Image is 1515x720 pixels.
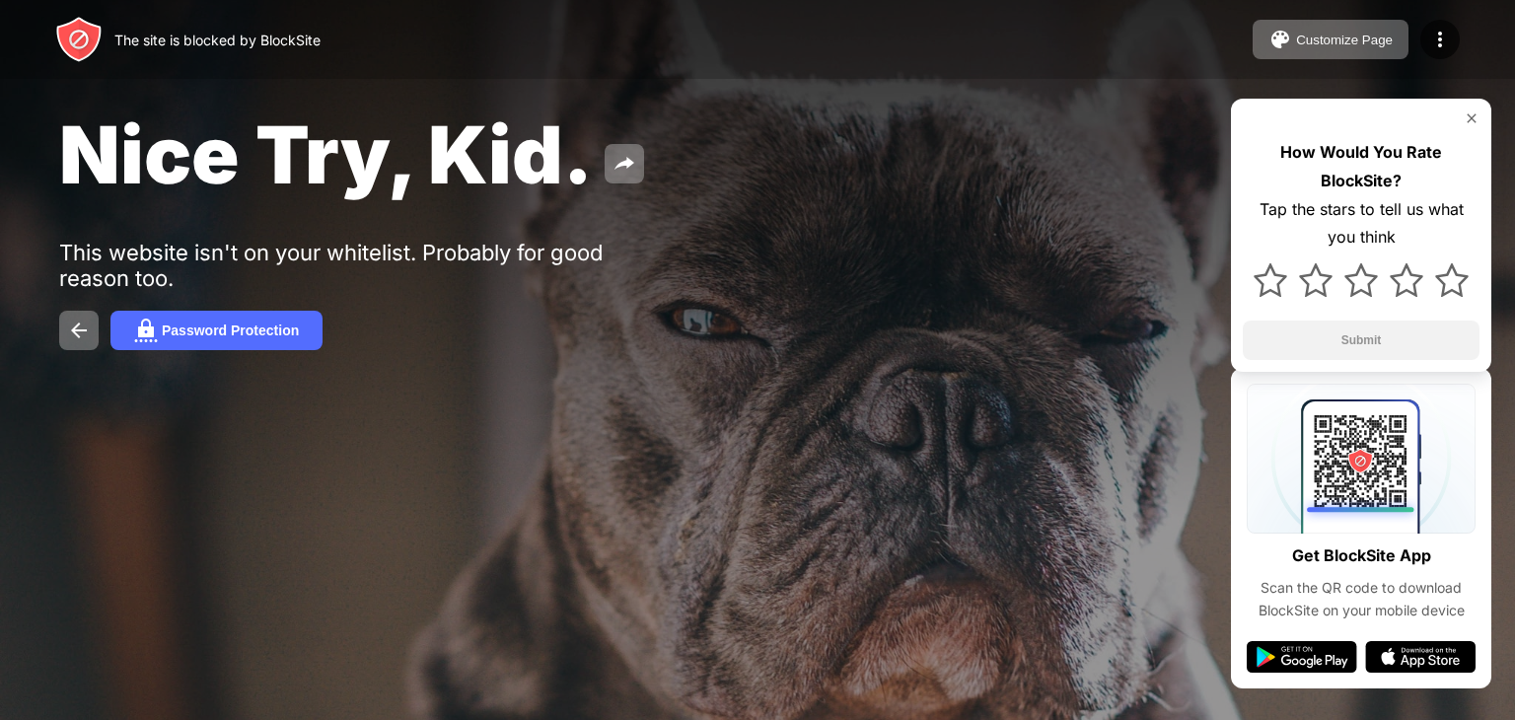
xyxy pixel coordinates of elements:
button: Customize Page [1253,20,1408,59]
img: share.svg [613,152,636,176]
div: Customize Page [1296,33,1393,47]
img: pallet.svg [1268,28,1292,51]
img: back.svg [67,319,91,342]
img: app-store.svg [1365,641,1476,673]
button: Submit [1243,321,1479,360]
div: This website isn't on your whitelist. Probably for good reason too. [59,240,669,291]
img: header-logo.svg [55,16,103,63]
img: google-play.svg [1247,641,1357,673]
img: star.svg [1435,263,1469,297]
span: Nice Try, Kid. [59,107,593,202]
img: star.svg [1344,263,1378,297]
div: Password Protection [162,323,299,338]
button: Password Protection [110,311,323,350]
div: The site is blocked by BlockSite [114,32,321,48]
img: qrcode.svg [1247,384,1476,534]
div: Scan the QR code to download BlockSite on your mobile device [1247,577,1476,621]
img: rate-us-close.svg [1464,110,1479,126]
img: star.svg [1254,263,1287,297]
div: Tap the stars to tell us what you think [1243,195,1479,252]
img: password.svg [134,319,158,342]
img: star.svg [1299,263,1333,297]
div: Get BlockSite App [1292,541,1431,570]
div: How Would You Rate BlockSite? [1243,138,1479,195]
img: star.svg [1390,263,1423,297]
img: menu-icon.svg [1428,28,1452,51]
